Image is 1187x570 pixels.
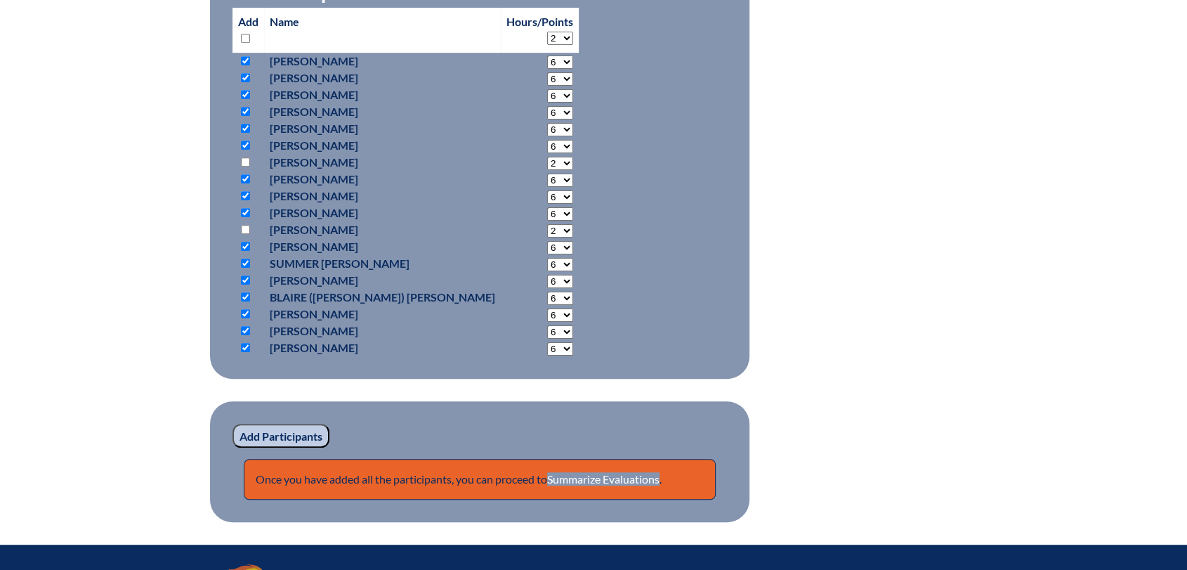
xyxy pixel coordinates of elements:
[506,13,573,30] p: Hours/Points
[270,339,495,356] p: [PERSON_NAME]
[270,188,495,205] p: [PERSON_NAME]
[232,424,329,448] input: Add Participants
[270,103,495,120] p: [PERSON_NAME]
[270,255,495,272] p: Summer [PERSON_NAME]
[547,472,660,486] a: Summarize Evaluations
[270,306,495,323] p: [PERSON_NAME]
[270,53,495,70] p: [PERSON_NAME]
[270,171,495,188] p: [PERSON_NAME]
[270,289,495,306] p: Blaire ([PERSON_NAME]) [PERSON_NAME]
[244,459,716,500] p: Once you have added all the participants, you can proceed to .
[270,154,495,171] p: [PERSON_NAME]
[270,86,495,103] p: [PERSON_NAME]
[238,13,258,47] p: Add
[270,272,495,289] p: [PERSON_NAME]
[270,323,495,339] p: [PERSON_NAME]
[270,137,495,154] p: [PERSON_NAME]
[270,205,495,221] p: [PERSON_NAME]
[270,120,495,137] p: [PERSON_NAME]
[270,221,495,238] p: [PERSON_NAME]
[270,238,495,255] p: [PERSON_NAME]
[270,13,495,30] p: Name
[270,70,495,86] p: [PERSON_NAME]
